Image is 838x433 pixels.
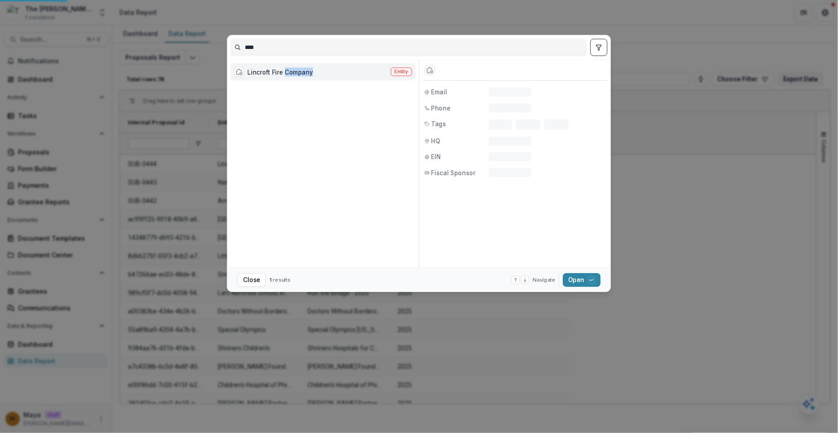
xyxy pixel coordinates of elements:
[269,277,272,283] span: 1
[432,103,451,112] span: Phone
[432,168,476,177] span: Fiscal Sponsor
[247,67,313,76] div: Lincroft Fire Company
[591,39,608,56] button: toggle filters
[432,152,441,161] span: EIN
[432,88,447,97] span: Email
[238,273,266,287] button: Close
[273,277,291,283] span: results
[432,137,441,146] span: HQ
[533,276,556,284] span: Navigate
[395,68,409,75] span: Entity
[432,119,446,128] span: Tags
[563,273,601,287] button: Open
